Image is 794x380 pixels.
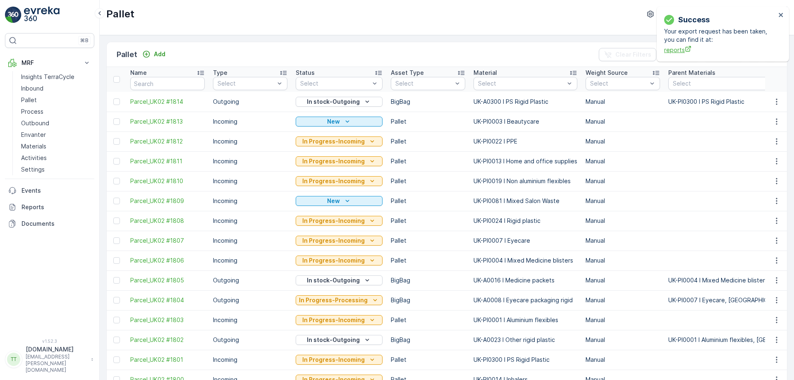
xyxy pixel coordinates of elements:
div: Toggle Row Selected [113,118,120,125]
p: Outbound [21,119,49,127]
p: Outgoing [213,98,287,106]
p: Pallet [391,217,465,225]
p: UK-A0008 I Eyecare packaging rigid [474,296,577,304]
span: reports [664,45,776,54]
a: Parcel_UK02 #1811 [130,157,205,165]
button: In Progress-Incoming [296,176,383,186]
div: Toggle Row Selected [113,138,120,145]
p: Pallet [106,7,134,21]
button: In Progress-Incoming [296,355,383,365]
p: In stock-Outgoing [307,276,360,284]
span: v 1.52.3 [5,339,94,344]
p: Success [678,14,710,26]
p: In stock-Outgoing [307,98,360,106]
img: logo [5,7,22,23]
div: TT [7,353,20,366]
p: Pallet [391,256,465,265]
button: New [296,117,383,127]
p: Asset Type [391,69,424,77]
div: Toggle Row Selected [113,337,120,343]
p: BigBag [391,296,465,304]
a: Parcel_UK02 #1802 [130,336,205,344]
p: Settings [21,165,45,174]
p: Add [154,50,165,58]
p: Incoming [213,356,287,364]
p: UK-PI0007 I Eyecare [474,237,577,245]
p: UK-PI0081 I Mixed Salon Waste [474,197,577,205]
p: BigBag [391,276,465,284]
a: Pallet [18,94,94,106]
a: Parcel_UK02 #1803 [130,316,205,324]
p: Select [590,79,647,88]
p: Pallet [391,177,465,185]
a: Envanter [18,129,94,141]
p: Outgoing [213,296,287,304]
a: Parcel_UK02 #1813 [130,117,205,126]
button: Add [139,49,169,59]
button: close [778,12,784,19]
p: Events [22,186,91,195]
div: Toggle Row Selected [113,198,120,204]
p: Manual [586,117,660,126]
p: Outgoing [213,276,287,284]
p: Incoming [213,316,287,324]
p: Material [474,69,497,77]
p: Clear Filters [615,50,651,59]
p: Incoming [213,256,287,265]
p: Incoming [213,137,287,146]
a: Insights TerraCycle [18,71,94,83]
span: Parcel_UK02 #1812 [130,137,205,146]
p: Parent Materials [668,69,715,77]
a: Parcel_UK02 #1801 [130,356,205,364]
p: Outgoing [213,336,287,344]
p: Pallet [391,157,465,165]
p: Documents [22,220,91,228]
p: Name [130,69,147,77]
p: New [327,197,340,205]
button: In stock-Outgoing [296,275,383,285]
a: Activities [18,152,94,164]
a: Parcel_UK02 #1805 [130,276,205,284]
span: Parcel_UK02 #1807 [130,237,205,245]
p: UK-A0016 I Medicine packets [474,276,577,284]
p: Insights TerraCycle [21,73,74,81]
p: Activities [21,154,47,162]
p: UK-PI0004 I Mixed Medicine blisters [474,256,577,265]
p: In stock-Outgoing [307,336,360,344]
p: Reports [22,203,91,211]
span: Parcel_UK02 #1810 [130,177,205,185]
div: Toggle Row Selected [113,178,120,184]
p: Manual [586,356,660,364]
p: UK-PI0003 I Beautycare [474,117,577,126]
a: Parcel_UK02 #1808 [130,217,205,225]
p: Incoming [213,217,287,225]
p: Manual [586,157,660,165]
p: Materials [21,142,46,151]
a: Inbound [18,83,94,94]
p: Process [21,108,43,116]
div: Toggle Row Selected [113,317,120,323]
a: Events [5,182,94,199]
button: New [296,196,383,206]
p: UK-PI0001 I Aluminium flexibles [474,316,577,324]
div: Toggle Row Selected [113,297,120,304]
a: Parcel_UK02 #1804 [130,296,205,304]
p: In Progress-Processing [299,296,368,304]
button: In Progress-Incoming [296,315,383,325]
p: BigBag [391,336,465,344]
button: MRF [5,55,94,71]
p: ⌘B [80,37,88,44]
button: Clear Filters [599,48,656,61]
button: In Progress-Incoming [296,216,383,226]
p: In Progress-Incoming [302,316,365,324]
button: TT[DOMAIN_NAME][EMAIL_ADDRESS][PERSON_NAME][DOMAIN_NAME] [5,345,94,373]
div: Toggle Row Selected [113,277,120,284]
p: In Progress-Incoming [302,217,365,225]
div: Toggle Row Selected [113,98,120,105]
p: Pallet [391,137,465,146]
